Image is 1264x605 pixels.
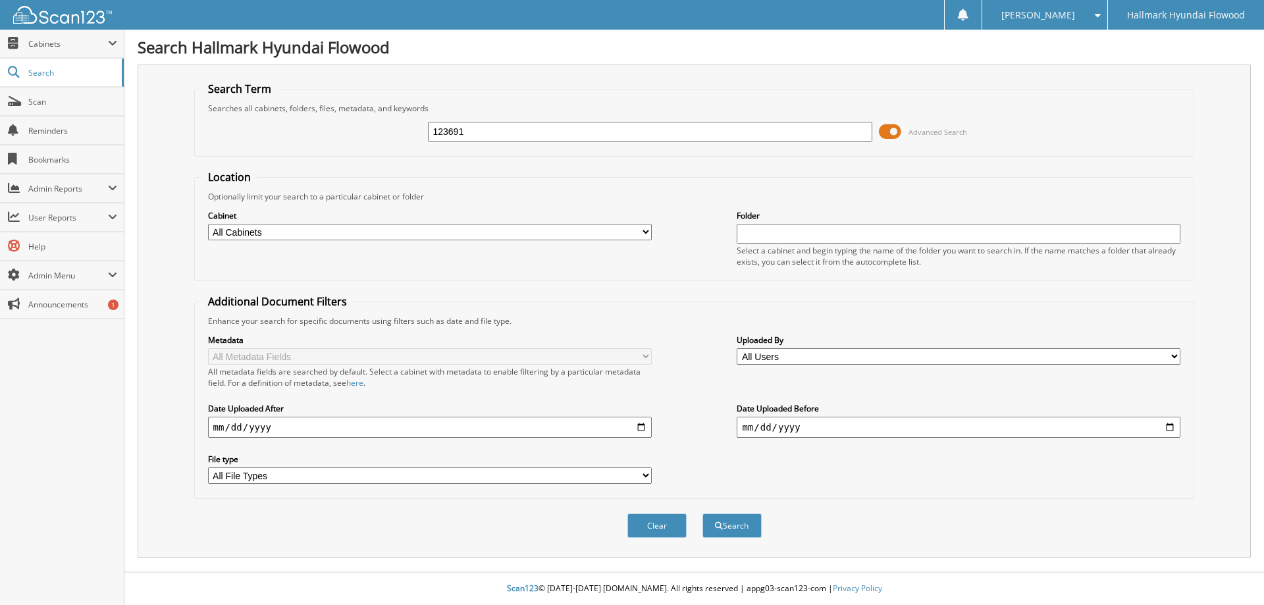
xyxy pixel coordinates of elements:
label: Date Uploaded Before [737,403,1180,414]
div: Optionally limit your search to a particular cabinet or folder [201,191,1188,202]
label: Metadata [208,334,652,346]
span: Admin Menu [28,270,108,281]
span: Advanced Search [908,127,967,137]
button: Clear [627,513,687,538]
button: Search [702,513,762,538]
label: Cabinet [208,210,652,221]
label: Uploaded By [737,334,1180,346]
div: All metadata fields are searched by default. Select a cabinet with metadata to enable filtering b... [208,366,652,388]
div: Enhance your search for specific documents using filters such as date and file type. [201,315,1188,327]
span: Admin Reports [28,183,108,194]
img: scan123-logo-white.svg [13,6,112,24]
iframe: Chat Widget [1198,542,1264,605]
h1: Search Hallmark Hyundai Flowood [138,36,1251,58]
span: Hallmark Hyundai Flowood [1127,11,1245,19]
legend: Location [201,170,257,184]
span: Help [28,241,117,252]
input: start [208,417,652,438]
span: [PERSON_NAME] [1001,11,1075,19]
span: User Reports [28,212,108,223]
div: Select a cabinet and begin typing the name of the folder you want to search in. If the name match... [737,245,1180,267]
input: end [737,417,1180,438]
legend: Additional Document Filters [201,294,354,309]
span: Announcements [28,299,117,310]
label: Date Uploaded After [208,403,652,414]
a: here [346,377,363,388]
label: File type [208,454,652,465]
span: Scan123 [507,583,539,594]
span: Bookmarks [28,154,117,165]
span: Search [28,67,115,78]
label: Folder [737,210,1180,221]
span: Scan [28,96,117,107]
div: © [DATE]-[DATE] [DOMAIN_NAME]. All rights reserved | appg03-scan123-com | [124,573,1264,605]
legend: Search Term [201,82,278,96]
span: Reminders [28,125,117,136]
div: Searches all cabinets, folders, files, metadata, and keywords [201,103,1188,114]
a: Privacy Policy [833,583,882,594]
span: Cabinets [28,38,108,49]
div: 1 [108,300,118,310]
